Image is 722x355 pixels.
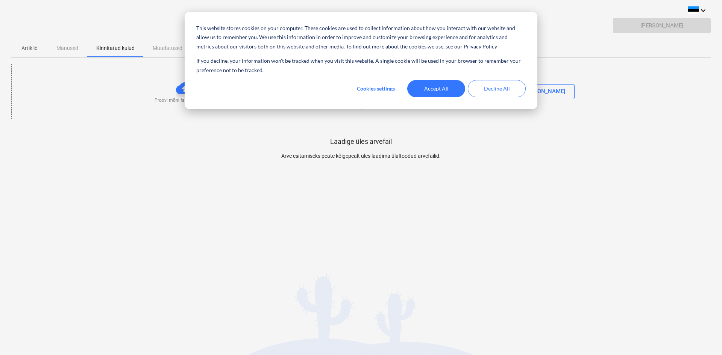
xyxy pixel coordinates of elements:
button: Accept All [407,80,465,97]
p: This website stores cookies on your computer. These cookies are used to collect information about... [196,24,526,51]
div: Otsi [PERSON_NAME] [511,86,565,96]
div: Cookie banner [185,12,537,109]
p: Artiklid [20,44,38,52]
i: keyboard_arrow_down [699,6,708,15]
p: Proovi mõni fail siia lohistada [155,97,215,104]
p: If you decline, your information won’t be tracked when you visit this website. A single cookie wi... [196,56,526,75]
p: Laadige üles arvefail [330,137,392,146]
p: Arve esitamiseks peate kõigepealt üles laadima ülaltoodud arvefailid. [186,152,536,160]
button: Decline All [468,80,526,97]
div: Proovi mõni fail siia lohistadavõiOtsi [PERSON_NAME] [11,64,711,119]
button: Otsi [PERSON_NAME] [501,84,575,99]
p: Kinnitatud kulud [96,44,135,52]
button: Cookies settings [347,80,405,97]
